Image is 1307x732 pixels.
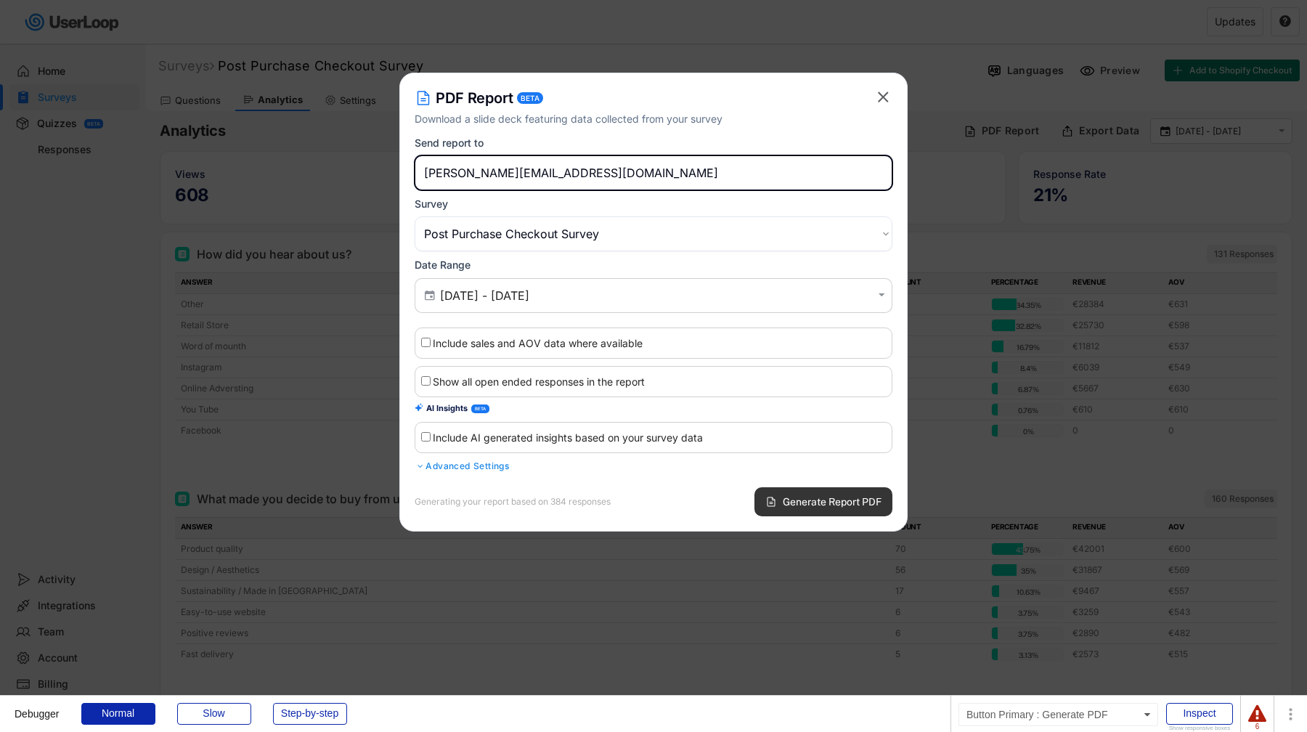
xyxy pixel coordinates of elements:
[415,111,874,126] div: Download a slide deck featuring data collected from your survey
[426,404,468,412] div: AI Insights
[521,94,540,102] div: BETA
[874,88,892,106] button: 
[875,289,888,301] button: 
[1166,703,1233,725] div: Inspect
[415,259,471,272] div: Date Range
[15,696,60,719] div: Debugger
[423,289,436,302] button: 
[475,407,486,411] div: BETA
[958,703,1158,726] div: Button Primary : Generate PDF
[415,460,892,472] div: Advanced Settings
[425,288,435,301] text: 
[433,375,645,388] label: Show all open ended responses in the report
[1248,723,1266,731] div: 6
[436,88,513,108] h4: PDF Report
[1166,725,1233,731] div: Show responsive boxes
[273,703,347,725] div: Step-by-step
[783,497,881,507] span: Generate Report PDF
[433,431,703,444] label: Include AI generated insights based on your survey data
[433,337,643,349] label: Include sales and AOV data where available
[177,703,251,725] div: Slow
[878,88,889,106] text: 
[415,497,611,506] div: Generating your report based on 384 responses
[415,198,448,211] div: Survey
[879,289,885,301] text: 
[415,137,484,150] div: Send report to
[81,703,155,725] div: Normal
[440,288,871,303] input: Air Date/Time Picker
[754,487,892,516] button: Generate Report PDF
